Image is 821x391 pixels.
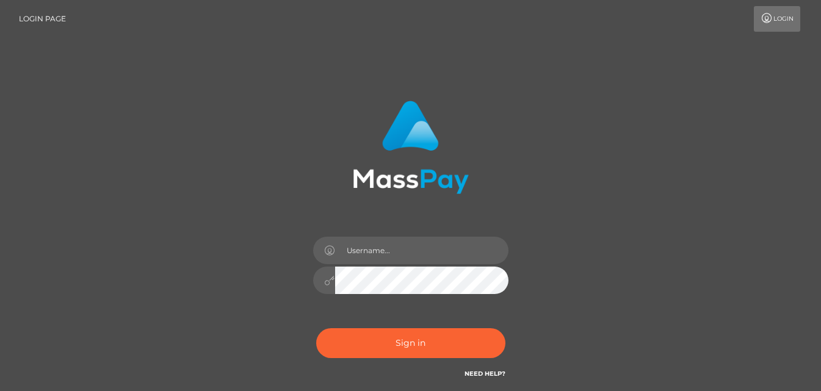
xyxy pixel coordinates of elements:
[335,237,508,264] input: Username...
[316,328,505,358] button: Sign in
[353,101,469,194] img: MassPay Login
[465,370,505,378] a: Need Help?
[19,6,66,32] a: Login Page
[754,6,800,32] a: Login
